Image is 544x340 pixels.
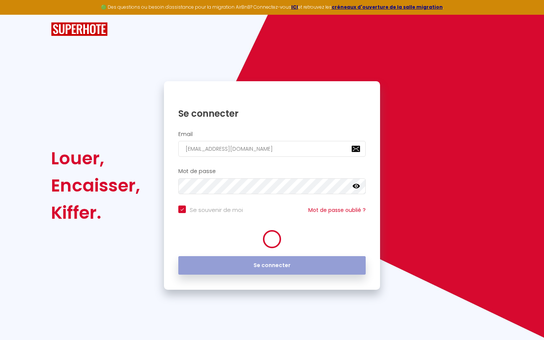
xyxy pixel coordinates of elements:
h1: Se connecter [178,108,366,119]
button: Se connecter [178,256,366,275]
h2: Mot de passe [178,168,366,175]
h2: Email [178,131,366,138]
div: Encaisser, [51,172,140,199]
input: Ton Email [178,141,366,157]
a: Mot de passe oublié ? [308,206,366,214]
a: créneaux d'ouverture de la salle migration [332,4,443,10]
a: ICI [291,4,298,10]
div: Kiffer. [51,199,140,226]
div: Louer, [51,145,140,172]
button: Ouvrir le widget de chat LiveChat [6,3,29,26]
img: SuperHote logo [51,22,108,36]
